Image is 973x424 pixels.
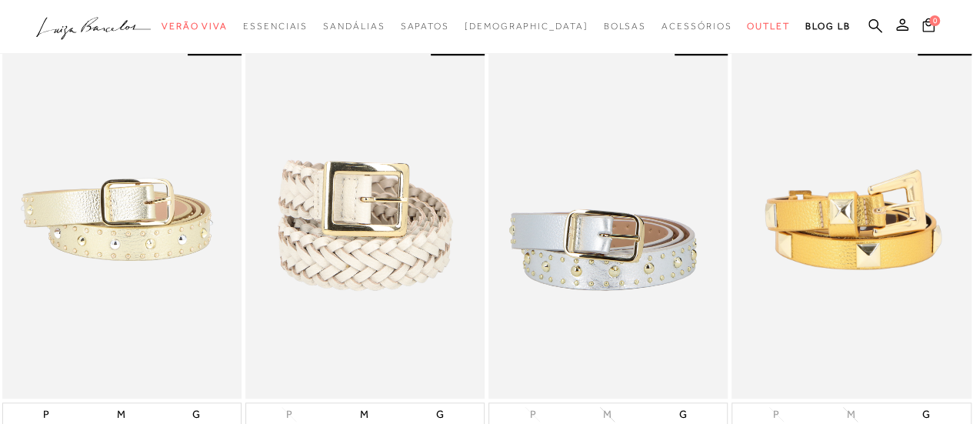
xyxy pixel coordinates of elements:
span: 0 [929,15,940,26]
a: CINTO FINO EM COURO METALIZADO PRATA COM REBITES CINTO FINO EM COURO METALIZADO PRATA COM REBITES [490,42,726,397]
a: noSubCategoriesText [465,12,588,41]
span: Essenciais [243,21,308,32]
a: categoryNavScreenReaderText [243,12,308,41]
img: CINTO FINO REBITES METALIZADOS DOURADO [4,42,240,397]
a: categoryNavScreenReaderText [162,12,228,41]
a: CINTO LARGO DE COURO TRANÇADO OFF WHITE E MAXI FIVELA CINTO LARGO DE COURO TRANÇADO OFF WHITE E M... [247,42,483,397]
button: 0 [918,17,939,38]
button: P [525,407,540,422]
button: P [768,407,784,422]
span: Verão Viva [162,21,228,32]
img: CINTO LARGO DE COURO TRANÇADO OFF WHITE E MAXI FIVELA [247,42,483,397]
a: CINTO ESTILO TACHAS DOURADO CINTO ESTILO TACHAS DOURADO [733,42,969,397]
a: BLOG LB [805,12,850,41]
span: Sandálias [323,21,385,32]
span: BLOG LB [805,21,850,32]
button: P [282,407,297,422]
a: categoryNavScreenReaderText [400,12,448,41]
span: Bolsas [603,21,646,32]
img: CINTO FINO EM COURO METALIZADO PRATA COM REBITES [490,42,726,397]
button: M [841,407,859,422]
span: Sapatos [400,21,448,32]
a: categoryNavScreenReaderText [603,12,646,41]
img: CINTO ESTILO TACHAS DOURADO [733,42,969,397]
button: M [598,407,616,422]
span: [DEMOGRAPHIC_DATA] [465,21,588,32]
a: categoryNavScreenReaderText [661,12,731,41]
span: Outlet [747,21,790,32]
span: Acessórios [661,21,731,32]
a: categoryNavScreenReaderText [747,12,790,41]
a: categoryNavScreenReaderText [323,12,385,41]
a: CINTO FINO REBITES METALIZADOS DOURADO CINTO FINO REBITES METALIZADOS DOURADO [4,42,240,397]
